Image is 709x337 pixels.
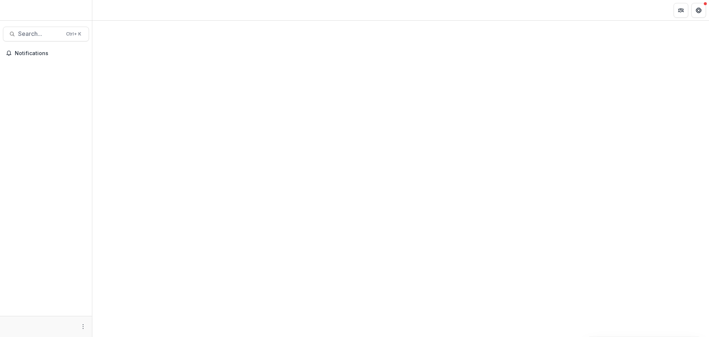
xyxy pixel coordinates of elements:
[79,322,88,331] button: More
[18,30,62,37] span: Search...
[95,5,127,16] nav: breadcrumb
[65,30,83,38] div: Ctrl + K
[3,27,89,41] button: Search...
[674,3,688,18] button: Partners
[691,3,706,18] button: Get Help
[15,50,86,57] span: Notifications
[3,47,89,59] button: Notifications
